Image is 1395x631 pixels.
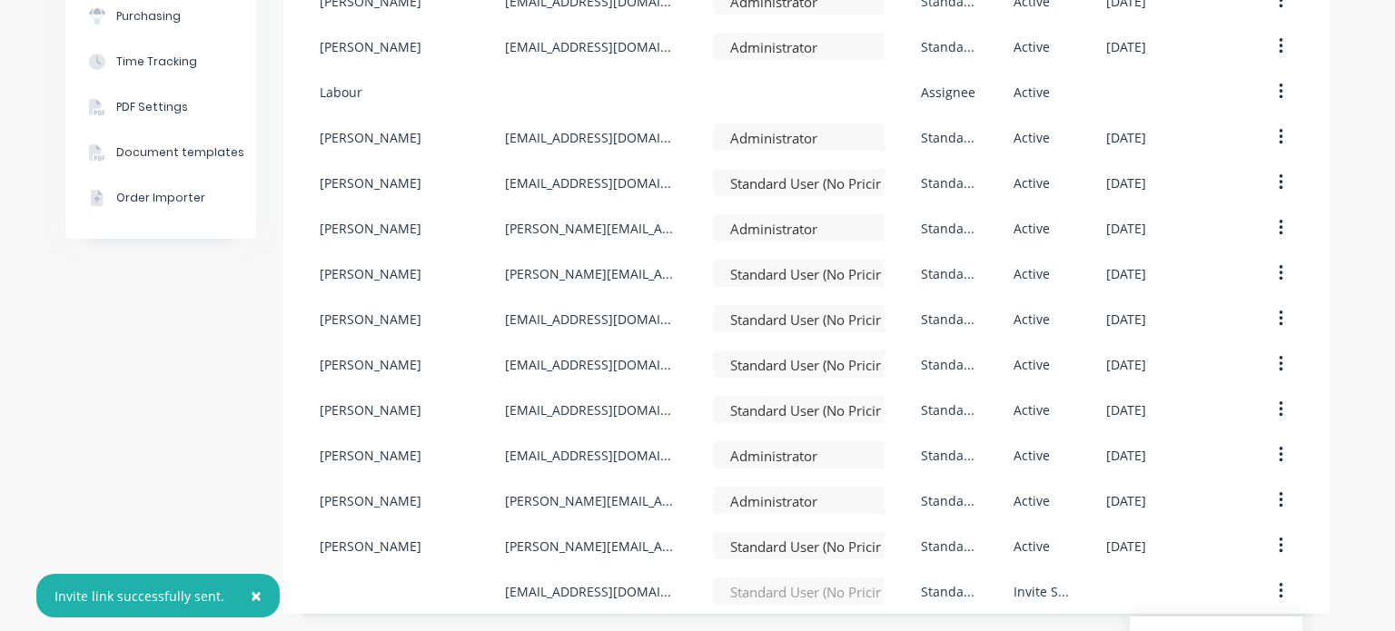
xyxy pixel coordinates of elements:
[505,400,677,419] div: [EMAIL_ADDRESS][DOMAIN_NAME]
[320,446,421,465] div: [PERSON_NAME]
[1106,491,1146,510] div: [DATE]
[320,83,362,102] div: Labour
[1014,537,1050,556] div: Active
[1106,173,1146,192] div: [DATE]
[1014,400,1050,419] div: Active
[921,219,977,238] div: Standard
[921,582,977,601] div: Standard
[320,173,421,192] div: [PERSON_NAME]
[505,446,677,465] div: [EMAIL_ADDRESS][DOMAIN_NAME]
[116,54,197,70] div: Time Tracking
[1106,37,1146,56] div: [DATE]
[921,128,977,147] div: Standard
[1106,446,1146,465] div: [DATE]
[921,37,977,56] div: Standard
[505,128,677,147] div: [EMAIL_ADDRESS][DOMAIN_NAME]
[116,8,181,25] div: Purchasing
[1106,219,1146,238] div: [DATE]
[320,219,421,238] div: [PERSON_NAME]
[505,264,677,283] div: [PERSON_NAME][EMAIL_ADDRESS][DOMAIN_NAME]
[1014,83,1050,102] div: Active
[505,37,677,56] div: [EMAIL_ADDRESS][DOMAIN_NAME]
[116,190,205,206] div: Order Importer
[505,537,677,556] div: [PERSON_NAME][EMAIL_ADDRESS][DOMAIN_NAME]
[505,355,677,374] div: [EMAIL_ADDRESS][DOMAIN_NAME]
[320,264,421,283] div: [PERSON_NAME]
[320,310,421,329] div: [PERSON_NAME]
[65,175,256,221] button: Order Importer
[65,84,256,130] button: PDF Settings
[921,537,977,556] div: Standard
[320,537,421,556] div: [PERSON_NAME]
[921,446,977,465] div: Standard
[54,587,224,606] div: Invite link successfully sent.
[505,219,677,238] div: [PERSON_NAME][EMAIL_ADDRESS][DOMAIN_NAME]
[1014,310,1050,329] div: Active
[320,491,421,510] div: [PERSON_NAME]
[116,99,188,115] div: PDF Settings
[505,582,677,601] div: [EMAIL_ADDRESS][DOMAIN_NAME]
[1014,491,1050,510] div: Active
[232,574,280,617] button: Close
[1106,264,1146,283] div: [DATE]
[505,310,677,329] div: [EMAIL_ADDRESS][DOMAIN_NAME]
[1014,355,1050,374] div: Active
[1014,37,1050,56] div: Active
[251,583,262,608] span: ×
[505,173,677,192] div: [EMAIL_ADDRESS][DOMAIN_NAME]
[921,491,977,510] div: Standard
[921,83,975,102] div: Assignee
[1106,310,1146,329] div: [DATE]
[1014,264,1050,283] div: Active
[921,310,977,329] div: Standard
[921,264,977,283] div: Standard
[116,144,244,161] div: Document templates
[1014,446,1050,465] div: Active
[921,400,977,419] div: Standard
[921,355,977,374] div: Standard
[320,355,421,374] div: [PERSON_NAME]
[320,400,421,419] div: [PERSON_NAME]
[65,39,256,84] button: Time Tracking
[1106,400,1146,419] div: [DATE]
[1106,537,1146,556] div: [DATE]
[505,491,677,510] div: [PERSON_NAME][EMAIL_ADDRESS][DOMAIN_NAME]
[320,128,421,147] div: [PERSON_NAME]
[320,37,421,56] div: [PERSON_NAME]
[1014,582,1070,601] div: Invite Sent
[65,130,256,175] button: Document templates
[921,173,977,192] div: Standard
[1014,128,1050,147] div: Active
[1014,173,1050,192] div: Active
[1106,355,1146,374] div: [DATE]
[1106,128,1146,147] div: [DATE]
[1014,219,1050,238] div: Active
